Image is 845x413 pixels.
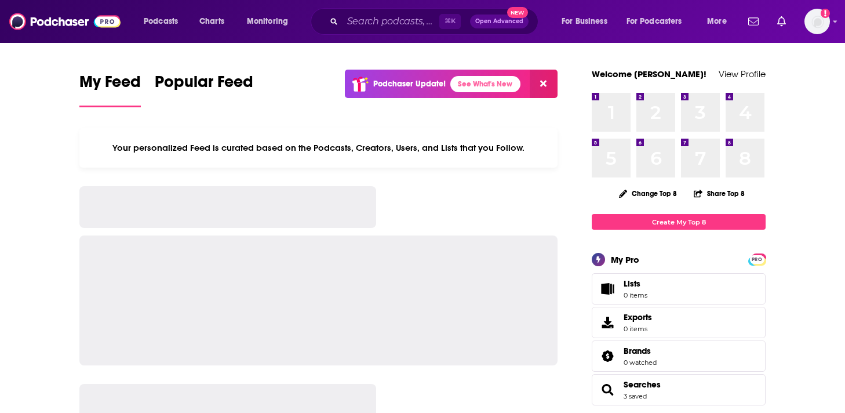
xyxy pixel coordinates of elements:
[719,68,766,79] a: View Profile
[507,7,528,18] span: New
[373,79,446,89] p: Podchaser Update!
[596,382,619,398] a: Searches
[611,254,639,265] div: My Pro
[624,325,652,333] span: 0 items
[707,13,727,30] span: More
[470,15,529,28] button: Open AdvancedNew
[804,9,830,34] img: User Profile
[79,72,141,99] span: My Feed
[699,12,741,31] button: open menu
[624,312,652,323] span: Exports
[322,8,549,35] div: Search podcasts, credits, & more...
[750,255,764,263] a: PRO
[553,12,622,31] button: open menu
[247,13,288,30] span: Monitoring
[596,348,619,364] a: Brands
[450,76,520,92] a: See What's New
[750,255,764,264] span: PRO
[592,273,766,305] a: Lists
[136,12,193,31] button: open menu
[612,186,684,201] button: Change Top 8
[624,346,651,356] span: Brands
[624,346,657,356] a: Brands
[592,307,766,338] a: Exports
[562,13,607,30] span: For Business
[624,379,661,390] a: Searches
[596,281,619,297] span: Lists
[592,340,766,372] span: Brands
[9,10,121,32] img: Podchaser - Follow, Share and Rate Podcasts
[79,128,558,168] div: Your personalized Feed is curated based on the Podcasts, Creators, Users, and Lists that you Follow.
[693,182,745,205] button: Share Top 8
[475,19,523,24] span: Open Advanced
[199,13,224,30] span: Charts
[804,9,830,34] button: Show profile menu
[239,12,303,31] button: open menu
[627,13,682,30] span: For Podcasters
[624,278,647,289] span: Lists
[619,12,699,31] button: open menu
[624,392,647,400] a: 3 saved
[804,9,830,34] span: Logged in as hsmelter
[624,358,657,367] a: 0 watched
[144,13,178,30] span: Podcasts
[439,14,461,29] span: ⌘ K
[592,68,706,79] a: Welcome [PERSON_NAME]!
[592,214,766,230] a: Create My Top 8
[155,72,253,99] span: Popular Feed
[192,12,231,31] a: Charts
[592,374,766,405] span: Searches
[624,278,640,289] span: Lists
[821,9,830,18] svg: Add a profile image
[624,291,647,299] span: 0 items
[79,72,141,107] a: My Feed
[773,12,791,31] a: Show notifications dropdown
[343,12,439,31] input: Search podcasts, credits, & more...
[744,12,763,31] a: Show notifications dropdown
[155,72,253,107] a: Popular Feed
[596,314,619,331] span: Exports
